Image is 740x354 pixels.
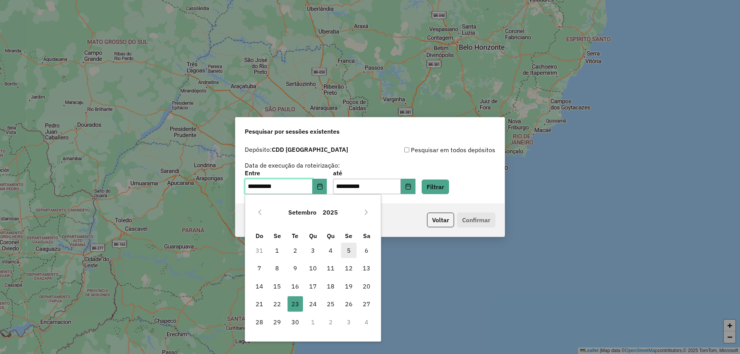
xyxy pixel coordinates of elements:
td: 4 [322,242,340,259]
td: 16 [286,277,304,295]
span: 20 [359,279,374,294]
td: 8 [268,259,286,277]
span: 24 [305,296,321,312]
td: 30 [286,313,304,331]
td: 3 [304,242,322,259]
td: 31 [251,242,268,259]
span: Qu [327,232,335,240]
td: 21 [251,295,268,313]
label: até [333,168,415,178]
td: 13 [358,259,375,277]
span: 1 [269,243,285,258]
button: Choose Date [313,179,327,194]
td: 29 [268,313,286,331]
span: 5 [341,243,357,258]
span: 23 [288,296,303,312]
label: Entre [245,168,327,178]
span: 30 [288,314,303,330]
td: 26 [340,295,358,313]
td: 10 [304,259,322,277]
span: 28 [252,314,267,330]
span: 12 [341,260,357,276]
td: 6 [358,242,375,259]
button: Filtrar [422,180,449,194]
span: Se [274,232,281,240]
span: 22 [269,296,285,312]
span: 26 [341,296,357,312]
span: 19 [341,279,357,294]
span: Pesquisar por sessões existentes [245,127,340,136]
div: Choose Date [245,194,381,342]
td: 18 [322,277,340,295]
td: 25 [322,295,340,313]
td: 9 [286,259,304,277]
td: 1 [304,313,322,331]
span: 21 [252,296,267,312]
td: 23 [286,295,304,313]
span: 2 [288,243,303,258]
button: Choose Date [401,179,415,194]
span: 18 [323,279,338,294]
button: Previous Month [254,206,266,218]
td: 11 [322,259,340,277]
span: 17 [305,279,321,294]
label: Depósito: [245,145,348,154]
td: 19 [340,277,358,295]
span: 3 [305,243,321,258]
span: 10 [305,260,321,276]
button: Choose Month [285,203,320,221]
span: Se [345,232,352,240]
td: 15 [268,277,286,295]
td: 28 [251,313,268,331]
span: Do [256,232,263,240]
td: 5 [340,242,358,259]
span: 27 [359,296,374,312]
span: 16 [288,279,303,294]
span: Sa [363,232,370,240]
span: 15 [269,279,285,294]
td: 27 [358,295,375,313]
span: Qu [309,232,317,240]
strong: CDD [GEOGRAPHIC_DATA] [272,146,348,153]
td: 22 [268,295,286,313]
span: 7 [252,260,267,276]
td: 17 [304,277,322,295]
span: 9 [288,260,303,276]
span: 13 [359,260,374,276]
span: 14 [252,279,267,294]
td: 2 [322,313,340,331]
div: Pesquisar em todos depósitos [370,145,495,154]
td: 1 [268,242,286,259]
label: Data de execução da roteirização: [245,161,340,170]
button: Choose Year [320,203,341,221]
span: 6 [359,243,374,258]
span: 4 [323,243,338,258]
button: Next Month [360,206,372,218]
span: 25 [323,296,338,312]
td: 20 [358,277,375,295]
td: 7 [251,259,268,277]
td: 24 [304,295,322,313]
td: 4 [358,313,375,331]
span: Te [292,232,298,240]
span: 29 [269,314,285,330]
button: Voltar [427,213,454,227]
td: 2 [286,242,304,259]
span: 11 [323,260,338,276]
span: 8 [269,260,285,276]
td: 12 [340,259,358,277]
td: 14 [251,277,268,295]
td: 3 [340,313,358,331]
